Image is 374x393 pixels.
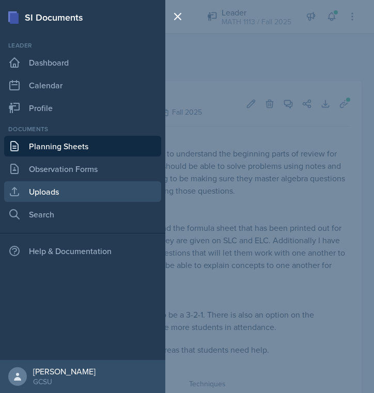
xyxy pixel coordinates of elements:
[4,75,161,96] a: Calendar
[4,204,161,225] a: Search
[4,136,161,156] a: Planning Sheets
[4,124,161,134] div: Documents
[4,98,161,118] a: Profile
[33,366,96,376] div: [PERSON_NAME]
[4,181,161,202] a: Uploads
[33,376,96,387] div: GCSU
[4,41,161,50] div: Leader
[4,159,161,179] a: Observation Forms
[4,241,161,261] div: Help & Documentation
[4,52,161,73] a: Dashboard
